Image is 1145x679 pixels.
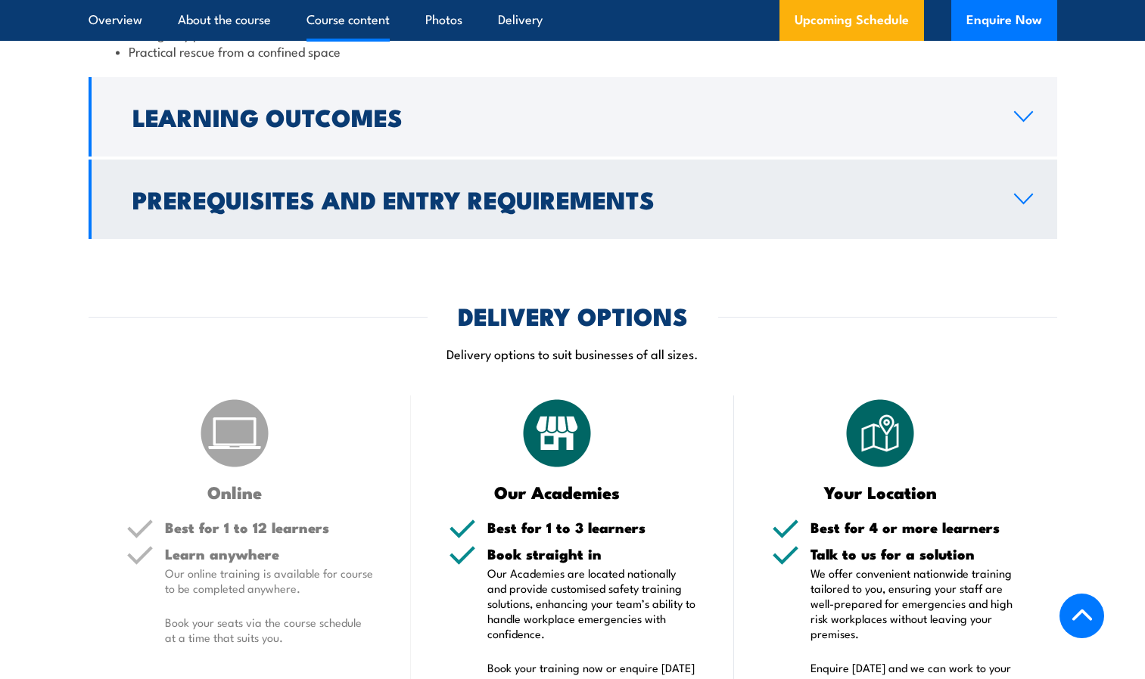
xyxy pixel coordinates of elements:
h5: Best for 1 to 3 learners [487,520,696,535]
p: Our online training is available for course to be completed anywhere. [165,566,374,596]
li: Practical rescue from a confined space [116,42,1030,60]
h3: Online [126,483,344,501]
p: We offer convenient nationwide training tailored to you, ensuring your staff are well-prepared fo... [811,566,1019,641]
h5: Talk to us for a solution [811,547,1019,561]
h2: DELIVERY OPTIONS [458,305,688,326]
h2: Learning Outcomes [132,106,990,127]
a: Prerequisites and Entry Requirements [89,160,1057,239]
h3: Your Location [772,483,989,501]
h5: Best for 1 to 12 learners [165,520,374,535]
p: Delivery options to suit businesses of all sizes. [89,345,1057,362]
h2: Prerequisites and Entry Requirements [132,188,990,209]
p: Our Academies are located nationally and provide customised safety training solutions, enhancing ... [487,566,696,641]
p: Book your seats via the course schedule at a time that suits you. [165,615,374,645]
h5: Best for 4 or more learners [811,520,1019,535]
h5: Learn anywhere [165,547,374,561]
a: Learning Outcomes [89,77,1057,157]
h5: Book straight in [487,547,696,561]
h3: Our Academies [449,483,666,501]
